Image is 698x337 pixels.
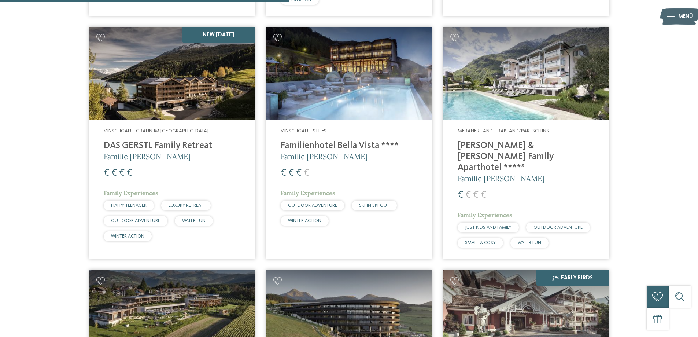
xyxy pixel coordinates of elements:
[443,27,609,120] img: Familienhotels gesucht? Hier findet ihr die besten!
[443,27,609,259] a: Familienhotels gesucht? Hier findet ihr die besten! Meraner Land – Rabland/Partschins [PERSON_NAM...
[458,211,512,219] span: Family Experiences
[458,174,544,183] span: Familie [PERSON_NAME]
[182,219,206,223] span: WATER FUN
[281,168,286,178] span: €
[89,27,255,120] img: Familienhotels gesucht? Hier findet ihr die besten!
[465,225,512,230] span: JUST KIDS AND FAMILY
[458,190,463,200] span: €
[111,203,147,208] span: HAPPY TEENAGER
[481,190,486,200] span: €
[281,140,417,151] h4: Familienhotel Bella Vista ****
[89,27,255,259] a: Familienhotels gesucht? Hier findet ihr die besten! NEW [DATE] Vinschgau – Graun im [GEOGRAPHIC_D...
[458,128,549,133] span: Meraner Land – Rabland/Partschins
[111,234,144,239] span: WINTER ACTION
[288,168,294,178] span: €
[111,168,117,178] span: €
[359,203,389,208] span: SKI-IN SKI-OUT
[104,140,240,151] h4: DAS GERSTL Family Retreat
[281,128,326,133] span: Vinschgau – Stilfs
[266,27,432,120] img: Familienhotels gesucht? Hier findet ihr die besten!
[104,152,191,161] span: Familie [PERSON_NAME]
[288,219,321,223] span: WINTER ACTION
[111,219,160,223] span: OUTDOOR ADVENTURE
[281,152,368,161] span: Familie [PERSON_NAME]
[518,241,541,245] span: WATER FUN
[304,168,309,178] span: €
[169,203,203,208] span: LUXURY RETREAT
[296,168,302,178] span: €
[104,189,158,197] span: Family Experiences
[288,203,337,208] span: OUTDOOR ADVENTURE
[104,168,109,178] span: €
[104,128,208,133] span: Vinschgau – Graun im [GEOGRAPHIC_DATA]
[533,225,583,230] span: OUTDOOR ADVENTURE
[127,168,132,178] span: €
[473,190,479,200] span: €
[119,168,125,178] span: €
[465,190,471,200] span: €
[266,27,432,259] a: Familienhotels gesucht? Hier findet ihr die besten! Vinschgau – Stilfs Familienhotel Bella Vista ...
[465,241,496,245] span: SMALL & COSY
[458,140,594,173] h4: [PERSON_NAME] & [PERSON_NAME] Family Aparthotel ****ˢ
[281,189,335,197] span: Family Experiences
